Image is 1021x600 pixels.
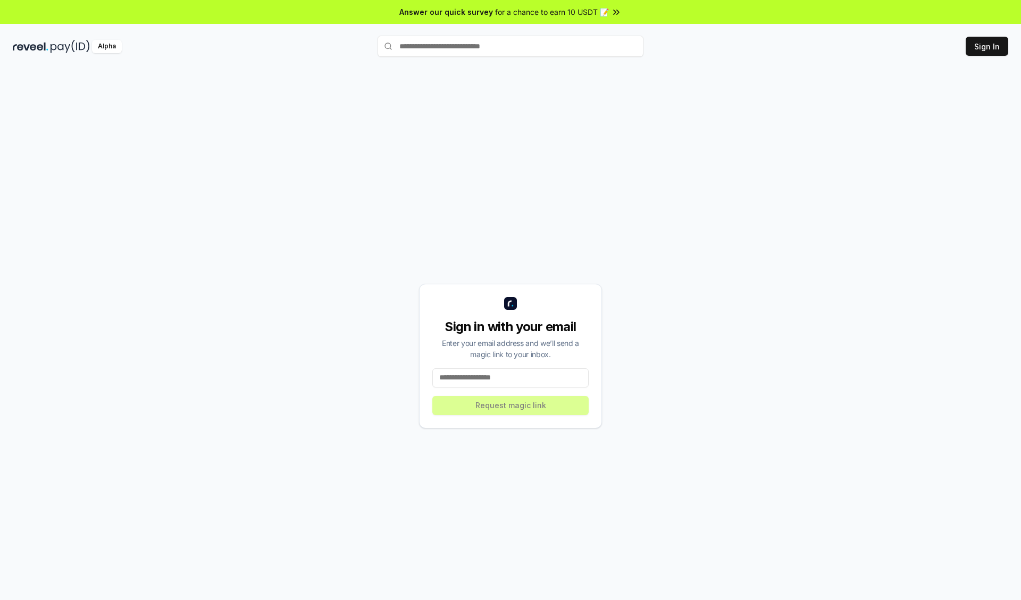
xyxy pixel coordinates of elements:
img: reveel_dark [13,40,48,53]
img: logo_small [504,297,517,310]
div: Sign in with your email [432,318,589,335]
span: for a chance to earn 10 USDT 📝 [495,6,609,18]
button: Sign In [966,37,1008,56]
div: Alpha [92,40,122,53]
img: pay_id [51,40,90,53]
div: Enter your email address and we’ll send a magic link to your inbox. [432,337,589,360]
span: Answer our quick survey [399,6,493,18]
